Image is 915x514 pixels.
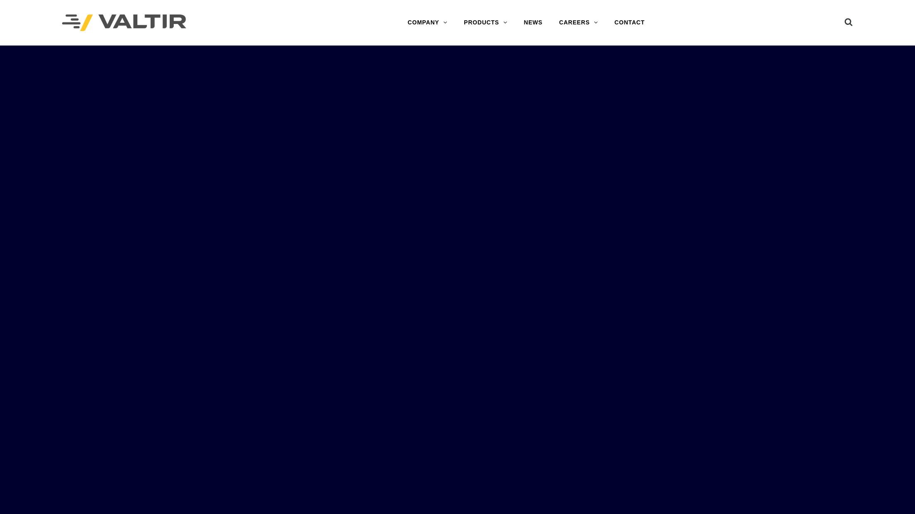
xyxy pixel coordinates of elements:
a: PRODUCTS [456,14,516,31]
a: NEWS [516,14,551,31]
img: Valtir [62,14,186,31]
a: COMPANY [399,14,456,31]
a: CONTACT [606,14,653,31]
a: CAREERS [551,14,606,31]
